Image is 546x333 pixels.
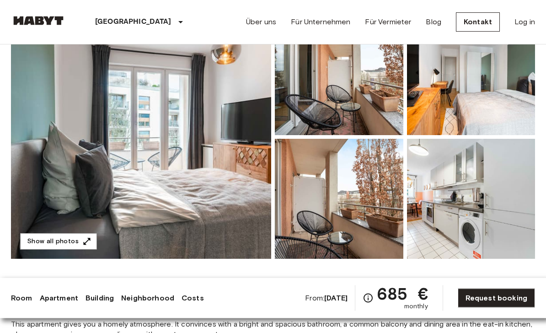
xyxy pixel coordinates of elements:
img: Picture of unit DE-04-021-001-01HF [407,16,535,136]
svg: Check cost overview for full price breakdown. Please note that discounts apply to new joiners onl... [363,293,374,304]
img: Picture of unit DE-04-021-001-01HF [407,139,535,259]
span: monthly [404,302,428,311]
a: Für Unternehmen [291,16,350,27]
a: Für Vermieter [365,16,411,27]
button: Show all photos [20,234,97,251]
b: [DATE] [324,294,348,302]
p: [GEOGRAPHIC_DATA] [95,16,171,27]
img: Habyt [11,16,66,25]
a: Log in [514,16,535,27]
a: Über uns [246,16,276,27]
img: Picture of unit DE-04-021-001-01HF [275,139,403,259]
a: Neighborhood [121,293,174,304]
a: Building [86,293,114,304]
img: Marketing picture of unit DE-04-021-001-01HF [11,16,271,259]
a: Request booking [458,289,535,308]
img: Picture of unit DE-04-021-001-01HF [275,16,403,136]
a: Apartment [40,293,78,304]
span: From: [305,293,348,303]
a: Costs [182,293,204,304]
span: 685 € [377,285,428,302]
a: Blog [426,16,441,27]
a: Kontakt [456,12,500,32]
a: Room [11,293,32,304]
